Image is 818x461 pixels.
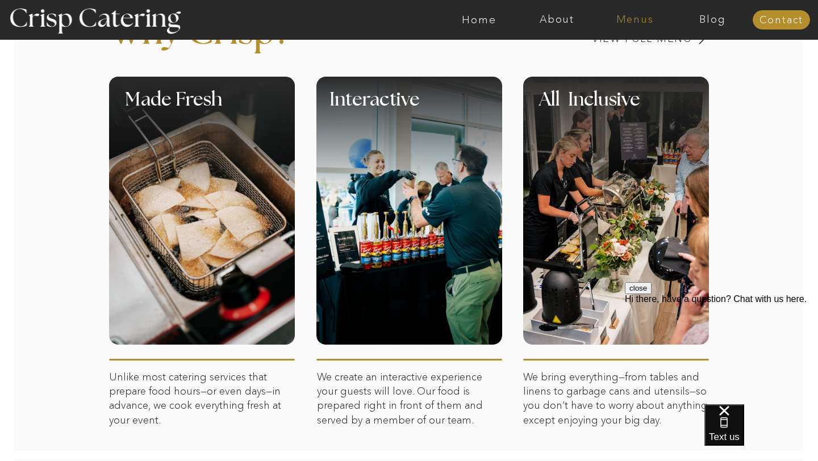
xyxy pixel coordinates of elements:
a: Home [440,14,518,26]
a: View Full Menu [512,33,692,44]
h1: All Inclusive [539,91,743,124]
iframe: podium webchat widget bubble [704,404,818,461]
a: Contact [753,15,810,26]
a: Blog [674,14,752,26]
a: Menus [596,14,674,26]
a: About [518,14,596,26]
iframe: podium webchat widget prompt [625,282,818,418]
p: Why Crisp? [109,15,415,68]
h1: Interactive [329,91,573,124]
h1: Made Fresh [125,91,335,124]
